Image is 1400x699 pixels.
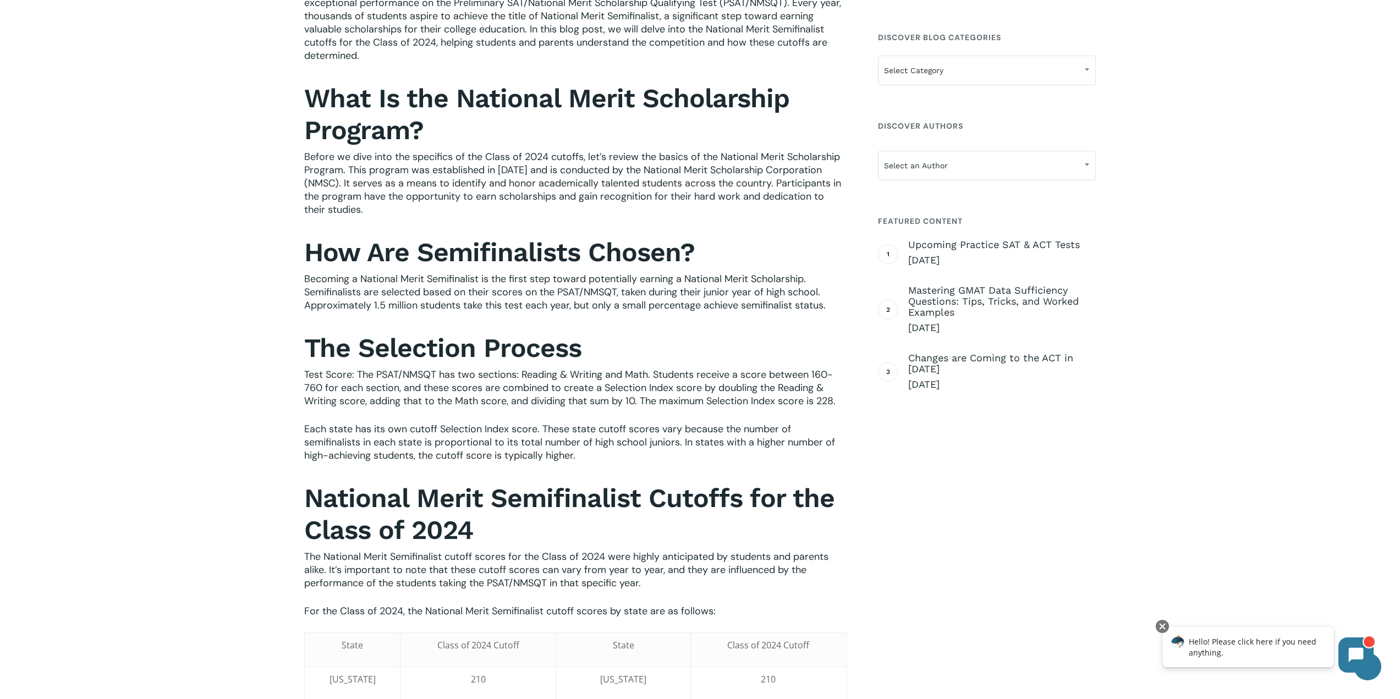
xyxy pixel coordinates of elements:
span: Test Score: The PSAT/NMSQT has two sections: Reading & Writing and Math. Students receive a score... [304,368,836,408]
span: State [342,639,363,651]
b: How Are Semifinalists Chosen? [304,236,695,268]
span: Upcoming Practice SAT & ACT Tests [908,239,1096,250]
span: State [613,639,634,651]
span: Each state has its own cutoff Selection Index score. These state cutoff scores vary because the n... [304,422,835,462]
span: Before we dive into the specifics of the Class of 2024 cutoffs, let’s review the basics of the Na... [304,150,841,216]
span: For the Class of 2024, the National Merit Semifinalist cutoff scores by state are as follows: [304,604,716,618]
span: 210 [761,673,776,685]
span: [US_STATE] [600,673,646,685]
span: Class of 2024 Cutoff [727,639,809,651]
h4: Discover Blog Categories [878,27,1096,47]
iframe: Chatbot [1151,618,1385,684]
span: Select Category [879,59,1095,82]
h4: Discover Authors [878,116,1096,136]
span: Select an Author [879,154,1095,177]
span: The National Merit Semifinalist cutoff scores for the Class of 2024 were highly anticipated by st... [304,550,828,590]
b: What Is the National Merit Scholarship Program? [304,82,789,146]
a: Changes are Coming to the ACT in [DATE] [DATE] [908,353,1096,391]
b: The Selection Process [304,332,581,364]
span: [US_STATE] [330,673,376,685]
span: Select an Author [878,151,1096,180]
a: Upcoming Practice SAT & ACT Tests [DATE] [908,239,1096,267]
span: Changes are Coming to the ACT in [DATE] [908,353,1096,375]
b: National Merit Semifinalist Cutoffs for the Class of 2024 [304,482,834,546]
span: Class of 2024 Cutoff [437,639,519,651]
h4: Featured Content [878,211,1096,231]
span: [DATE] [908,378,1096,391]
span: Mastering GMAT Data Sufficiency Questions: Tips, Tricks, and Worked Examples [908,285,1096,318]
span: Becoming a National Merit Semifinalist is the first step toward potentially earning a National Me... [304,272,826,312]
span: [DATE] [908,321,1096,334]
span: [DATE] [908,254,1096,267]
a: Mastering GMAT Data Sufficiency Questions: Tips, Tricks, and Worked Examples [DATE] [908,285,1096,334]
span: 210 [471,673,486,685]
span: Select Category [878,56,1096,85]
